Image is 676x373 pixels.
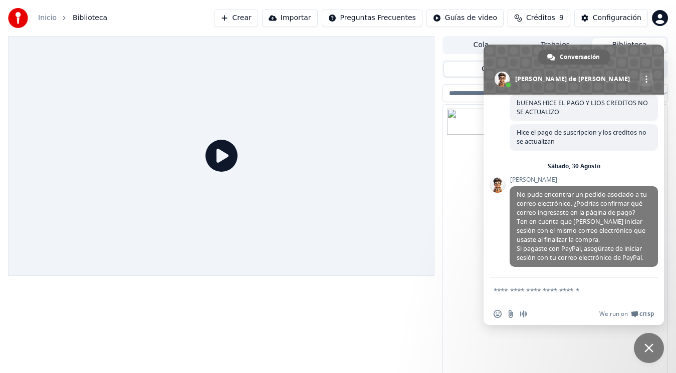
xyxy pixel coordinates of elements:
[510,176,658,183] span: [PERSON_NAME]
[517,99,648,116] span: bUENAS HICE EL PAGO Y LIOS CREDITOS NO SE ACTUALIZO
[73,13,107,23] span: Biblioteca
[639,310,654,318] span: Crisp
[214,9,258,27] button: Crear
[507,310,515,318] span: Enviar un archivo
[262,9,318,27] button: Importar
[517,128,646,146] span: Hice el pago de suscripcion y los creditos no se actualizan
[593,13,641,23] div: Configuración
[548,163,600,169] div: Sábado, 30 Agosto
[559,13,564,23] span: 9
[538,50,610,65] a: Conversación
[518,38,592,53] button: Trabajos
[508,9,570,27] button: Créditos9
[599,310,654,318] a: We run onCrisp
[520,310,528,318] span: Grabar mensaje de audio
[560,50,600,65] span: Conversación
[634,333,664,363] a: Cerrar el chat
[8,8,28,28] img: youka
[444,62,555,77] button: Canciones
[592,38,666,53] button: Biblioteca
[322,9,422,27] button: Preguntas Frecuentes
[494,278,634,303] textarea: Escribe aquí tu mensaje...
[517,190,647,262] span: No pude encontrar un pedido asociado a tu correo electrónico. ¿Podrías confirmar qué correo ingre...
[426,9,504,27] button: Guías de video
[599,310,628,318] span: We run on
[444,38,518,53] button: Cola
[574,9,648,27] button: Configuración
[38,13,107,23] nav: breadcrumb
[494,310,502,318] span: Insertar un emoji
[38,13,57,23] a: Inicio
[526,13,555,23] span: Créditos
